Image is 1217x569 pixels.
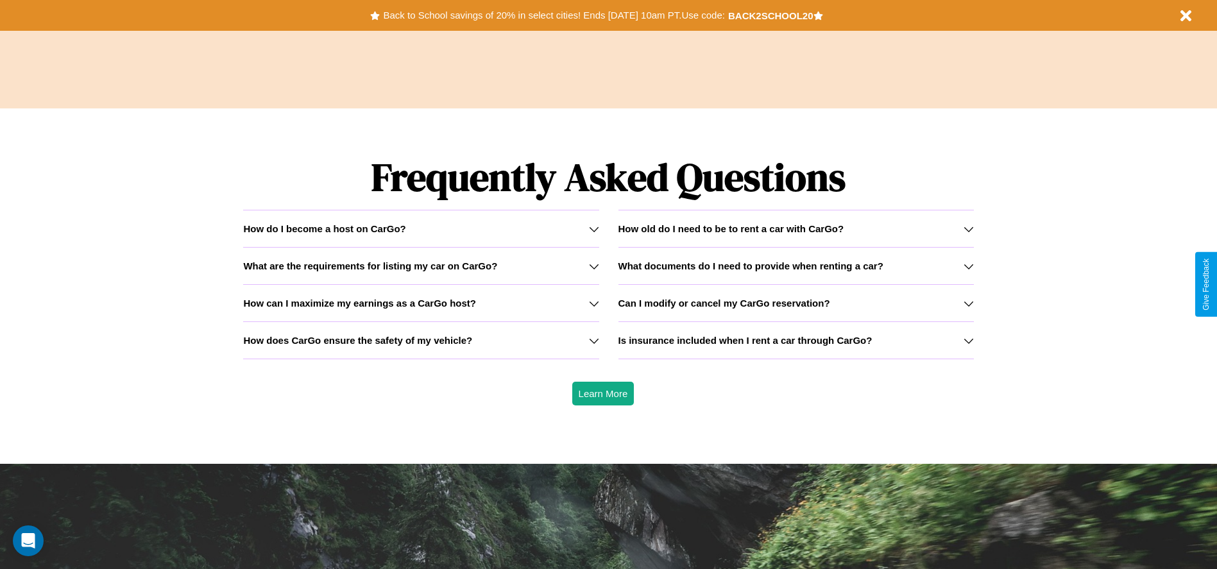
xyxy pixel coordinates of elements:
[618,260,883,271] h3: What documents do I need to provide when renting a car?
[618,223,844,234] h3: How old do I need to be to rent a car with CarGo?
[618,335,872,346] h3: Is insurance included when I rent a car through CarGo?
[243,144,973,210] h1: Frequently Asked Questions
[572,382,634,405] button: Learn More
[243,298,476,309] h3: How can I maximize my earnings as a CarGo host?
[618,298,830,309] h3: Can I modify or cancel my CarGo reservation?
[243,260,497,271] h3: What are the requirements for listing my car on CarGo?
[243,223,405,234] h3: How do I become a host on CarGo?
[243,335,472,346] h3: How does CarGo ensure the safety of my vehicle?
[728,10,813,21] b: BACK2SCHOOL20
[380,6,728,24] button: Back to School savings of 20% in select cities! Ends [DATE] 10am PT.Use code:
[1202,259,1211,310] div: Give Feedback
[13,525,44,556] div: Open Intercom Messenger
